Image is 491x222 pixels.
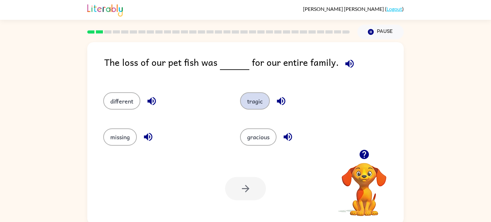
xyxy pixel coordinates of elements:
button: Pause [357,25,404,39]
a: Logout [386,6,402,12]
div: The loss of our pet fish was for our entire family. [104,55,404,80]
video: Your browser must support playing .mp4 files to use Literably. Please try using another browser. [332,153,396,217]
button: missing [103,128,137,146]
button: tragic [240,92,270,110]
span: [PERSON_NAME] [PERSON_NAME] [303,6,385,12]
div: ( ) [303,6,404,12]
button: different [103,92,140,110]
img: Literably [87,3,123,17]
button: gracious [240,128,277,146]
